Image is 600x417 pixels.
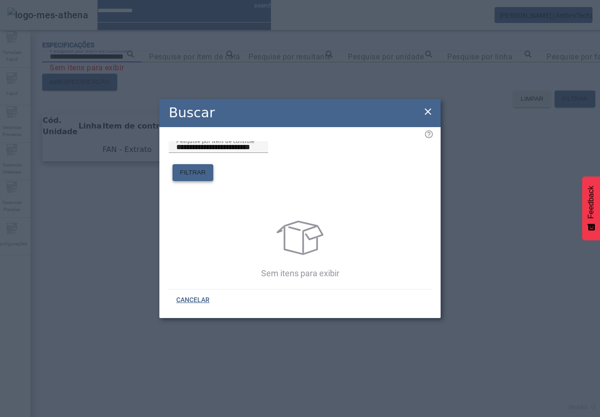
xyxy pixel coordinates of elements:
button: FILTRAR [172,164,213,181]
span: FILTRAR [180,168,206,177]
h2: Buscar [169,103,215,123]
mat-label: Pesquise por item de controle [176,137,255,144]
p: Sem itens para exibir [171,267,429,280]
span: Feedback [587,186,595,219]
button: CANCELAR [169,292,217,309]
span: CANCELAR [176,296,210,305]
button: Feedback - Mostrar pesquisa [582,176,600,240]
